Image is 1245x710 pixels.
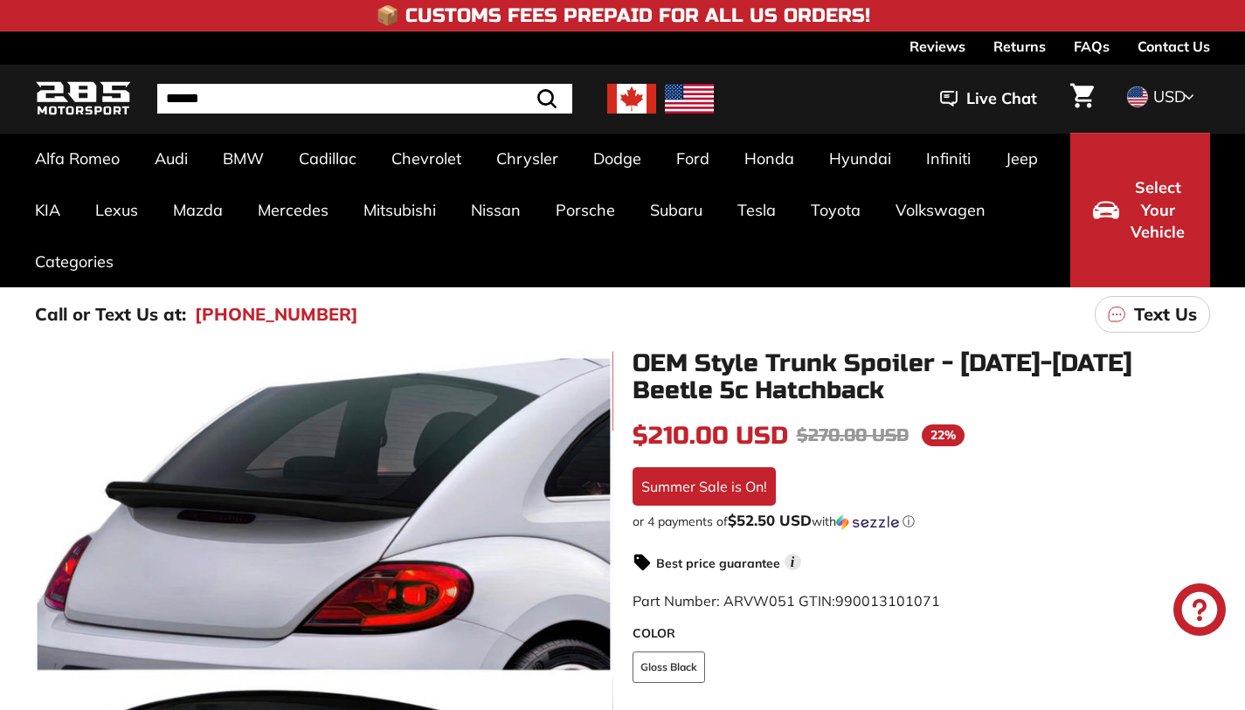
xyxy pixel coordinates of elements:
span: $270.00 USD [797,424,909,446]
a: Chrysler [479,133,576,184]
a: Returns [993,31,1046,61]
a: Jeep [988,133,1055,184]
div: or 4 payments of$52.50 USDwithSezzle Click to learn more about Sezzle [633,513,1211,530]
p: Text Us [1134,301,1197,327]
a: Tesla [720,184,793,236]
a: Cadillac [281,133,374,184]
a: Lexus [78,184,156,236]
a: Toyota [793,184,878,236]
a: Contact Us [1138,31,1210,61]
inbox-online-store-chat: Shopify online store chat [1168,583,1231,640]
a: Categories [17,236,131,287]
a: Ford [659,133,727,184]
a: Honda [727,133,812,184]
a: Chevrolet [374,133,479,184]
button: Select Your Vehicle [1070,133,1210,287]
strong: Best price guarantee [656,555,780,571]
a: Alfa Romeo [17,133,137,184]
a: Mazda [156,184,240,236]
span: 990013101071 [835,592,940,610]
a: Audi [137,133,205,184]
a: Text Us [1095,296,1210,333]
span: Part Number: ARVW051 GTIN: [633,592,940,610]
input: Search [157,84,572,114]
span: Select Your Vehicle [1128,176,1187,244]
div: or 4 payments of with [633,513,1211,530]
span: 22% [922,424,965,446]
img: Logo_285_Motorsport_areodynamics_components [35,79,131,120]
span: i [785,554,801,570]
a: Infiniti [909,133,988,184]
span: $210.00 USD [633,421,788,451]
a: Subaru [633,184,720,236]
a: Nissan [453,184,538,236]
span: USD [1153,86,1186,107]
a: BMW [205,133,281,184]
p: Call or Text Us at: [35,301,186,327]
a: Hyundai [812,133,909,184]
a: KIA [17,184,78,236]
a: Dodge [576,133,659,184]
a: Reviews [910,31,965,61]
a: Mercedes [240,184,346,236]
span: $52.50 USD [728,511,812,529]
button: Live Chat [917,77,1060,121]
a: Porsche [538,184,633,236]
a: Mitsubishi [346,184,453,236]
a: Cart [1060,69,1104,128]
div: Summer Sale is On! [633,467,776,506]
span: Live Chat [966,87,1037,110]
h1: OEM Style Trunk Spoiler - [DATE]-[DATE] Beetle 5c Hatchback [633,350,1211,404]
h4: 📦 Customs Fees Prepaid for All US Orders! [376,5,870,26]
img: Sezzle [836,514,899,530]
a: FAQs [1074,31,1110,61]
a: Volkswagen [878,184,1003,236]
label: COLOR [633,624,1211,643]
a: [PHONE_NUMBER] [195,301,358,327]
